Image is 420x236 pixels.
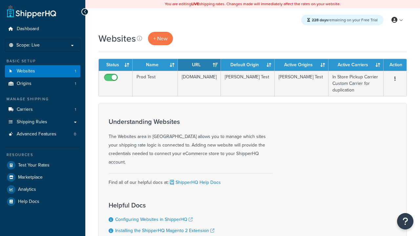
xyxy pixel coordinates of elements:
[5,116,80,128] a: Shipping Rules
[133,71,178,96] td: Prod Test
[5,65,80,77] li: Websites
[384,59,407,71] th: Action
[75,107,76,112] span: 1
[18,187,36,192] span: Analytics
[312,17,328,23] strong: 228 days
[275,71,328,96] td: [PERSON_NAME] Test
[109,118,273,167] div: The Websites area in [GEOGRAPHIC_DATA] allows you to manage which sites your shipping rate logic ...
[328,59,384,71] th: Active Carriers: activate to sort column ascending
[221,71,275,96] td: [PERSON_NAME] Test
[5,104,80,116] a: Carriers 1
[18,163,50,168] span: Test Your Rates
[17,26,39,32] span: Dashboard
[5,104,80,116] li: Carriers
[18,199,39,205] span: Help Docs
[5,78,80,90] a: Origins 1
[5,128,80,140] li: Advanced Features
[17,119,47,125] span: Shipping Rules
[397,213,413,229] button: Open Resource Center
[18,175,43,180] span: Marketplace
[5,58,80,64] div: Basic Setup
[109,202,227,209] h3: Helpful Docs
[5,96,80,102] div: Manage Shipping
[99,59,133,71] th: Status: activate to sort column ascending
[17,69,35,74] span: Websites
[17,107,33,112] span: Carriers
[178,59,221,71] th: URL: activate to sort column ascending
[178,71,221,96] td: [DOMAIN_NAME]
[115,216,193,223] a: Configuring Websites in ShipperHQ
[5,23,80,35] a: Dashboard
[169,179,221,186] a: ShipperHQ Help Docs
[5,65,80,77] a: Websites 1
[17,81,31,87] span: Origins
[301,15,384,25] div: remaining on your Free Trial
[275,59,328,71] th: Active Origins: activate to sort column ascending
[5,196,80,207] a: Help Docs
[133,59,178,71] th: Name: activate to sort column ascending
[75,69,76,74] span: 1
[191,1,199,7] b: LIVE
[5,128,80,140] a: Advanced Features 0
[5,159,80,171] a: Test Your Rates
[115,227,214,234] a: Installing the ShipperHQ Magento 2 Extension
[5,171,80,183] a: Marketplace
[153,35,168,42] span: + New
[75,81,76,87] span: 1
[7,5,56,18] a: ShipperHQ Home
[221,59,275,71] th: Default Origin: activate to sort column ascending
[109,173,273,187] div: Find all of our helpful docs at:
[109,118,273,125] h3: Understanding Websites
[74,131,76,137] span: 0
[148,32,173,45] a: + New
[98,32,136,45] h1: Websites
[328,71,384,96] td: In Store Pickup Carrier Custom Carrier for duplication
[16,43,40,48] span: Scope: Live
[5,152,80,158] div: Resources
[17,131,56,137] span: Advanced Features
[5,78,80,90] li: Origins
[5,184,80,195] a: Analytics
